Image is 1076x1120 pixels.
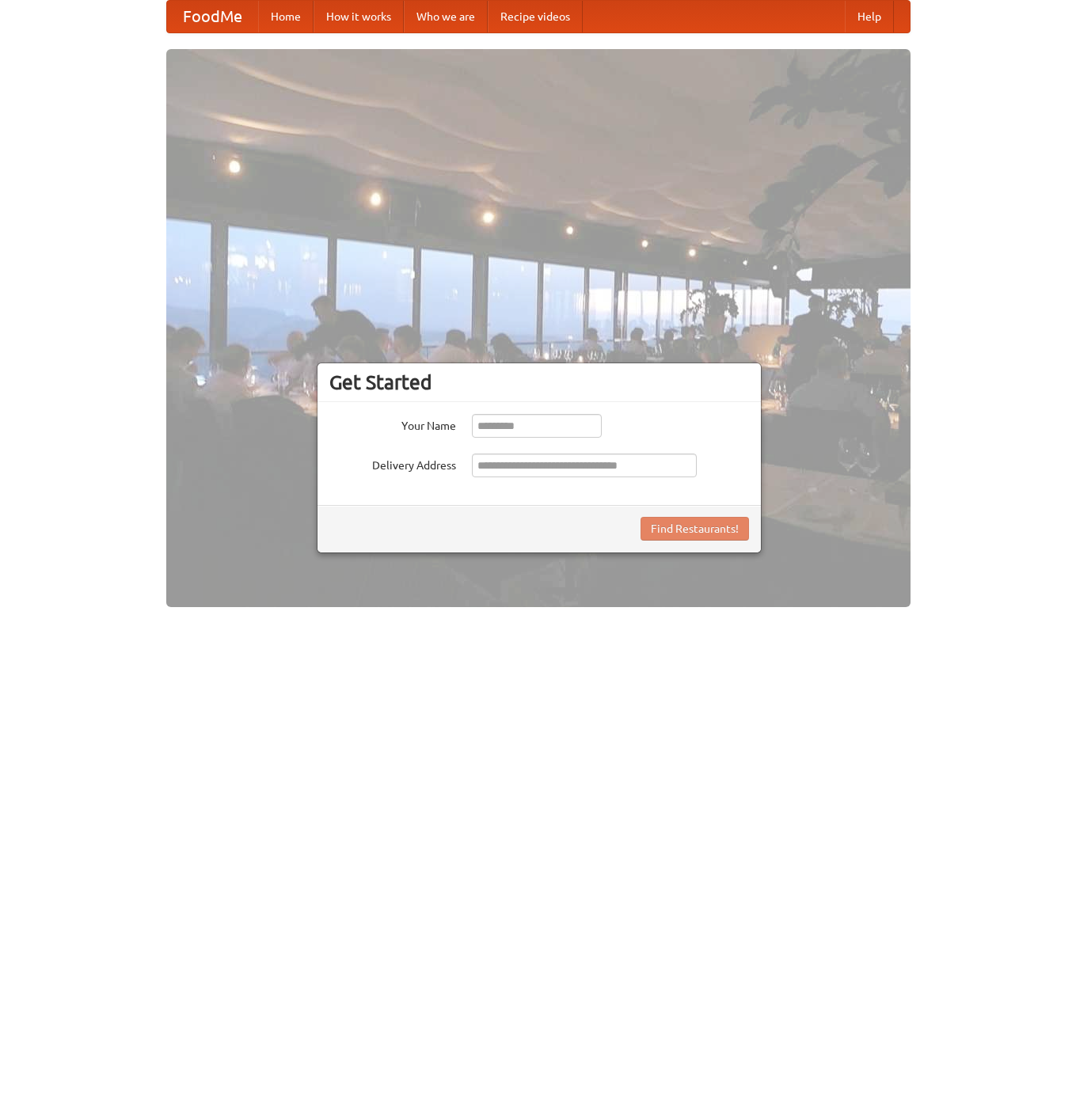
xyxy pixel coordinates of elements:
[329,414,456,434] label: Your Name
[641,517,749,541] button: Find Restaurants!
[404,1,488,32] a: Who we are
[329,370,749,394] h3: Get Started
[488,1,583,32] a: Recipe videos
[845,1,894,32] a: Help
[329,454,456,473] label: Delivery Address
[314,1,404,32] a: How it works
[167,1,258,32] a: FoodMe
[258,1,314,32] a: Home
